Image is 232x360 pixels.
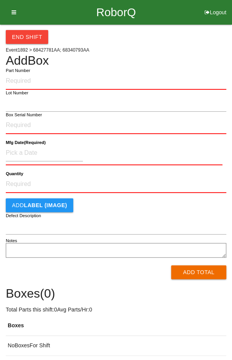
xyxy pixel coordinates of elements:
label: Box Serial Number [6,112,42,118]
p: Total Parts this shift: 0 Avg Parts/Hr: 0 [6,306,226,314]
label: Notes [6,238,17,244]
button: End Shift [6,30,48,44]
label: Part Number [6,67,30,74]
h4: Add Box [6,54,226,67]
td: No Boxes For Shift [6,336,226,356]
b: Quantity [6,171,23,176]
h4: Boxes ( 0 ) [6,287,226,300]
b: LABEL (IMAGE) [24,202,67,208]
input: Required [6,176,226,193]
button: Add Total [171,265,226,279]
button: AddLABEL (IMAGE) [6,198,73,212]
th: Boxes [6,316,226,336]
input: Pick a Date [6,145,83,161]
input: Required [6,73,226,90]
label: Lot Number [6,90,29,96]
input: Required [6,117,226,134]
b: Mfg Date (Required) [6,140,45,145]
span: Event 1892 > 68427781AA; 68340793AA [6,47,89,53]
label: Defect Description [6,213,41,219]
